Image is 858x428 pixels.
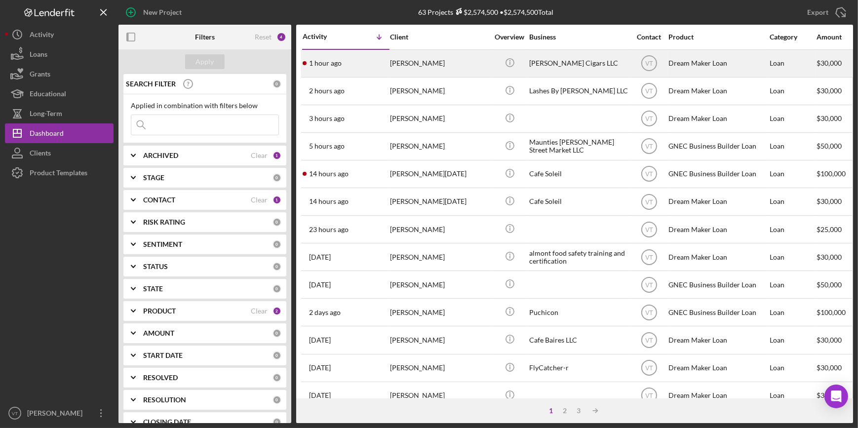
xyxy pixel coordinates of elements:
div: [PERSON_NAME] [390,244,489,270]
text: VT [645,337,653,344]
button: Clients [5,143,114,163]
text: VT [12,411,18,416]
text: VT [645,198,653,205]
div: 0 [273,262,281,271]
span: $25,000 [817,225,842,233]
text: VT [645,365,653,372]
div: 1 [544,407,558,415]
div: Applied in combination with filters below [131,102,279,110]
button: Export [797,2,853,22]
b: CONTACT [143,196,175,204]
div: Loan [770,106,816,132]
div: [PERSON_NAME] [390,50,489,77]
div: [PERSON_NAME] [390,78,489,104]
span: $30,000 [817,253,842,261]
div: Clear [251,152,268,159]
text: VT [645,60,653,67]
div: Reset [255,33,272,41]
b: SEARCH FILTER [126,80,176,88]
div: GNEC Business Builder Loan [668,272,767,298]
div: Loan [770,272,816,298]
div: Dream Maker Loan [668,78,767,104]
button: Product Templates [5,163,114,183]
b: RESOLVED [143,374,178,382]
div: Cafe Soleil [529,189,628,215]
text: VT [645,309,653,316]
div: Loan [770,50,816,77]
div: Clear [251,196,268,204]
div: 3 [572,407,585,415]
div: Loan [770,383,816,409]
div: 0 [273,240,281,249]
div: Loan [770,355,816,381]
b: RISK RATING [143,218,185,226]
div: Dream Maker Loan [668,106,767,132]
div: 0 [273,79,281,88]
div: [PERSON_NAME] [390,299,489,325]
div: [PERSON_NAME] [390,383,489,409]
div: Dashboard [30,123,64,146]
div: Activity [303,33,346,40]
a: Grants [5,64,114,84]
div: GNEC Business Builder Loan [668,133,767,159]
button: Dashboard [5,123,114,143]
span: $30,000 [817,336,842,344]
b: PRODUCT [143,307,176,315]
div: Dream Maker Loan [668,355,767,381]
div: [PERSON_NAME][DATE] [390,189,489,215]
b: RESOLUTION [143,396,186,404]
span: $30,000 [817,59,842,67]
div: Cafe Baires LLC [529,327,628,353]
div: Loan [770,299,816,325]
div: 0 [273,173,281,182]
div: New Project [143,2,182,22]
div: 1 [273,151,281,160]
div: 0 [273,351,281,360]
time: 2025-10-07 22:39 [309,309,341,316]
b: STATE [143,285,163,293]
text: VT [645,281,653,288]
div: 0 [273,329,281,338]
span: $30,000 [817,114,842,122]
span: $100,000 [817,169,846,178]
time: 2025-10-09 16:37 [309,59,342,67]
b: STATUS [143,263,168,271]
text: VT [645,143,653,150]
b: ARCHIVED [143,152,178,159]
button: Loans [5,44,114,64]
time: 2025-10-09 15:13 [309,115,345,122]
div: 0 [273,284,281,293]
div: Dream Maker Loan [668,383,767,409]
time: 2025-10-08 16:08 [309,281,331,289]
b: SENTIMENT [143,240,182,248]
div: GNEC Business Builder Loan [668,161,767,187]
div: 0 [273,373,281,382]
div: Client [390,33,489,41]
time: 2025-10-04 14:37 [309,391,331,399]
div: 0 [273,418,281,427]
time: 2025-10-09 03:25 [309,197,349,205]
div: 0 [273,218,281,227]
div: Loan [770,78,816,104]
div: Lashes By [PERSON_NAME] LLC [529,78,628,104]
button: Activity [5,25,114,44]
div: Clear [251,307,268,315]
span: $30,000 [817,86,842,95]
div: Loan [770,161,816,187]
div: [PERSON_NAME] [390,272,489,298]
time: 2025-10-09 13:03 [309,142,345,150]
span: $50,000 [817,142,842,150]
button: New Project [118,2,192,22]
div: Dream Maker Loan [668,189,767,215]
div: $2,574,500 [453,8,498,16]
time: 2025-10-06 18:00 [309,336,331,344]
div: Dream Maker Loan [668,216,767,242]
div: Product Templates [30,163,87,185]
div: 4 [276,32,286,42]
div: almont food safety training and certification [529,244,628,270]
div: Educational [30,84,66,106]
